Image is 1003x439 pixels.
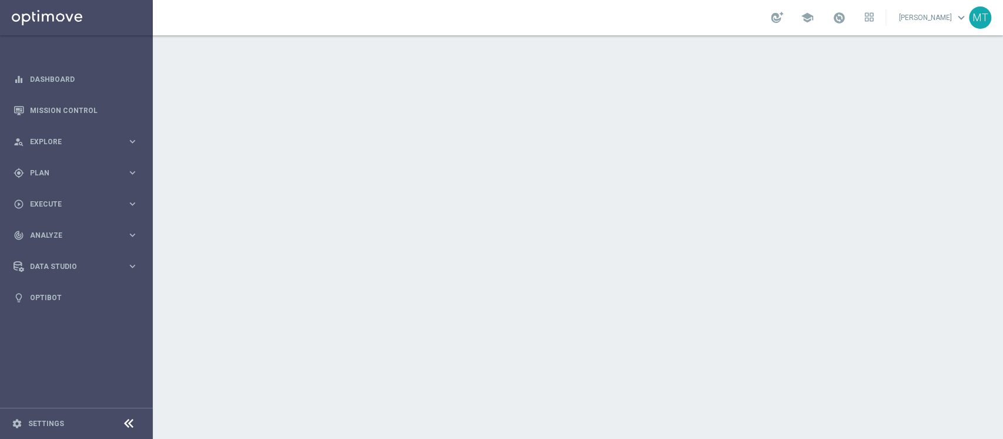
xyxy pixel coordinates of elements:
i: track_changes [14,230,24,241]
i: gps_fixed [14,168,24,178]
span: Analyze [30,232,127,239]
span: Execute [30,201,127,208]
button: Data Studio keyboard_arrow_right [13,262,139,271]
div: Dashboard [14,64,138,95]
div: Mission Control [14,95,138,126]
button: equalizer Dashboard [13,75,139,84]
button: person_search Explore keyboard_arrow_right [13,137,139,147]
i: settings [12,418,22,429]
div: Optibot [14,282,138,313]
i: keyboard_arrow_right [127,167,138,178]
i: person_search [14,137,24,147]
button: Mission Control [13,106,139,115]
span: Plan [30,169,127,177]
i: keyboard_arrow_right [127,136,138,147]
i: keyboard_arrow_right [127,230,138,241]
button: gps_fixed Plan keyboard_arrow_right [13,168,139,178]
a: Settings [28,420,64,427]
i: equalizer [14,74,24,85]
span: keyboard_arrow_down [955,11,968,24]
span: Explore [30,138,127,145]
a: Mission Control [30,95,138,126]
div: Explore [14,137,127,147]
button: track_changes Analyze keyboard_arrow_right [13,231,139,240]
a: Optibot [30,282,138,313]
a: [PERSON_NAME]keyboard_arrow_down [898,9,969,26]
a: Dashboard [30,64,138,95]
i: keyboard_arrow_right [127,261,138,272]
i: keyboard_arrow_right [127,198,138,209]
div: Analyze [14,230,127,241]
div: MT [969,6,991,29]
i: play_circle_outline [14,199,24,209]
span: Data Studio [30,263,127,270]
div: Plan [14,168,127,178]
button: play_circle_outline Execute keyboard_arrow_right [13,199,139,209]
i: lightbulb [14,292,24,303]
span: school [801,11,814,24]
div: Data Studio [14,261,127,272]
button: lightbulb Optibot [13,293,139,302]
div: Execute [14,199,127,209]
